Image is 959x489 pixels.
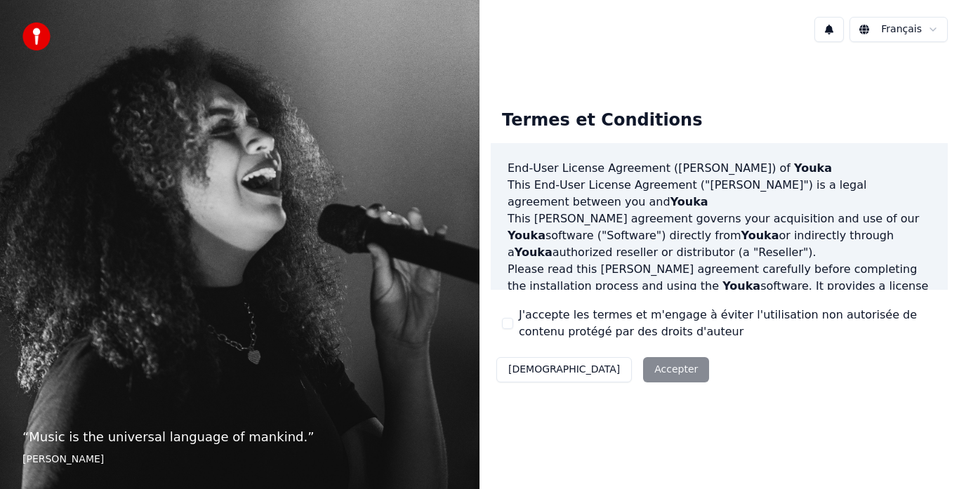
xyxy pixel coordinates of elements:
[508,229,545,242] span: Youka
[741,229,779,242] span: Youka
[22,22,51,51] img: youka
[670,195,708,208] span: Youka
[508,261,931,328] p: Please read this [PERSON_NAME] agreement carefully before completing the installation process and...
[491,98,713,143] div: Termes et Conditions
[508,177,931,210] p: This End-User License Agreement ("[PERSON_NAME]") is a legal agreement between you and
[515,246,553,259] span: Youka
[519,307,937,340] label: J'accepte les termes et m'engage à éviter l'utilisation non autorisée de contenu protégé par des ...
[508,160,931,177] h3: End-User License Agreement ([PERSON_NAME]) of
[794,161,832,175] span: Youka
[508,210,931,261] p: This [PERSON_NAME] agreement governs your acquisition and use of our software ("Software") direct...
[22,427,457,447] p: “ Music is the universal language of mankind. ”
[22,453,457,467] footer: [PERSON_NAME]
[496,357,632,382] button: [DEMOGRAPHIC_DATA]
[722,279,760,293] span: Youka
